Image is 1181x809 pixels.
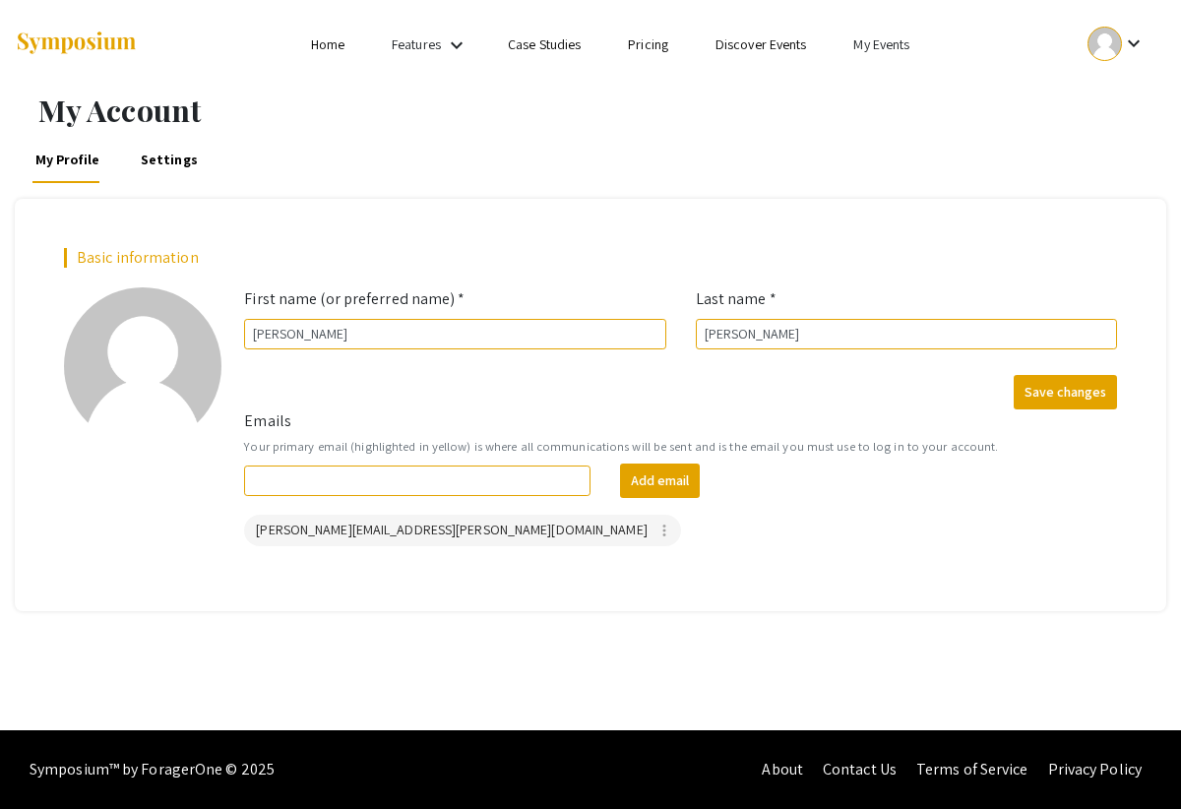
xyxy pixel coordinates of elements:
label: Emails [244,409,291,433]
a: Privacy Policy [1048,759,1142,779]
a: About [762,759,803,779]
a: Contact Us [823,759,897,779]
a: Pricing [628,35,668,53]
a: Discover Events [715,35,807,53]
mat-chip: [PERSON_NAME][EMAIL_ADDRESS][PERSON_NAME][DOMAIN_NAME] [244,515,680,546]
a: Terms of Service [916,759,1028,779]
small: Your primary email (highlighted in yellow) is where all communications will be sent and is the em... [244,437,1117,456]
h1: My Account [38,93,1166,128]
button: Expand account dropdown [1067,22,1166,66]
a: Home [311,35,344,53]
a: Settings [138,136,201,183]
a: My Profile [32,136,102,183]
label: Last name * [696,287,777,311]
mat-chip-list: Your emails [244,511,1117,550]
a: Features [392,35,441,53]
label: First name (or preferred name) * [244,287,465,311]
button: Add email [620,464,700,498]
div: Symposium™ by ForagerOne © 2025 [30,730,275,809]
h2: Basic information [64,248,1117,267]
a: My Events [853,35,909,53]
mat-icon: Expand Features list [445,33,468,57]
iframe: Chat [15,720,84,794]
img: Symposium by ForagerOne [15,31,138,57]
mat-icon: Expand account dropdown [1122,31,1146,55]
mat-icon: more_vert [655,522,673,539]
a: Case Studies [508,35,581,53]
button: Save changes [1014,375,1117,409]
